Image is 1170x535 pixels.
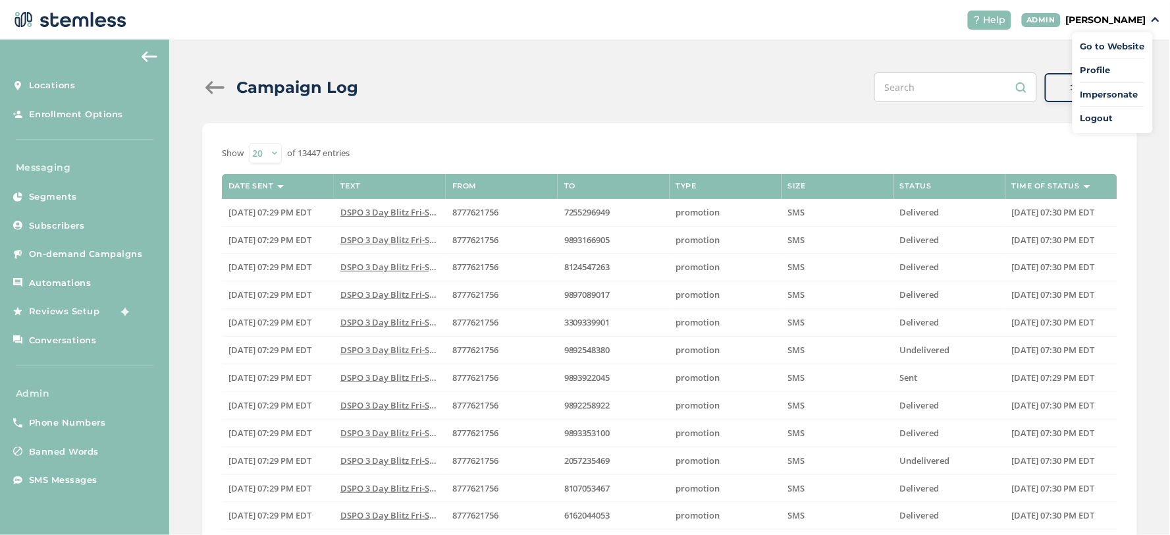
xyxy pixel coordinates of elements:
[452,427,498,439] span: 8777621756
[676,182,697,190] label: Type
[900,316,940,328] span: Delivered
[788,455,805,466] span: SMS
[1080,88,1145,101] span: Impersonate
[452,235,551,246] label: 8777621756
[676,372,775,383] label: promotion
[29,305,100,318] span: Reviews Setup
[788,455,887,466] label: SMS
[676,509,720,521] span: promotion
[676,206,720,218] span: promotion
[1012,483,1111,494] label: 08/21/2025 07:30 PM EDT
[900,509,940,521] span: Delivered
[564,345,663,356] label: 9892548380
[452,289,498,300] span: 8777621756
[29,474,97,487] span: SMS Messages
[452,207,551,218] label: 8777621756
[1080,64,1145,77] a: Profile
[452,234,498,246] span: 8777621756
[29,248,143,261] span: On-demand Campaigns
[452,455,551,466] label: 8777621756
[1012,455,1095,466] span: [DATE] 07:30 PM EDT
[676,400,775,411] label: promotion
[564,482,610,494] span: 8107053467
[1080,40,1145,53] a: Go to Website
[228,261,311,273] span: [DATE] 07:29 PM EDT
[228,289,311,300] span: [DATE] 07:29 PM EDT
[564,317,663,328] label: 3309339901
[564,427,610,439] span: 9893353100
[900,262,999,273] label: Delivered
[788,509,805,521] span: SMS
[788,510,887,521] label: SMS
[1066,13,1146,27] p: [PERSON_NAME]
[1022,13,1061,27] div: ADMIN
[564,455,663,466] label: 2057235469
[340,427,546,439] span: DSPO 3 Day Blitz Fri-Sun: Spend $50 get $10 off, $...
[287,147,350,160] label: of 13447 entries
[788,207,887,218] label: SMS
[788,316,805,328] span: SMS
[222,147,244,160] label: Show
[228,482,311,494] span: [DATE] 07:29 PM EDT
[452,261,498,273] span: 8777621756
[676,261,720,273] span: promotion
[1012,316,1095,328] span: [DATE] 07:30 PM EDT
[676,316,720,328] span: promotion
[676,344,720,356] span: promotion
[228,372,311,383] span: [DATE] 07:29 PM EDT
[228,427,311,439] span: [DATE] 07:29 PM EDT
[788,427,805,439] span: SMS
[452,483,551,494] label: 8777621756
[452,482,498,494] span: 8777621756
[900,455,950,466] span: Undelivered
[452,399,498,411] span: 8777621756
[564,289,663,300] label: 9897089017
[788,483,887,494] label: SMS
[900,235,999,246] label: Delivered
[340,316,546,328] span: DSPO 3 Day Blitz Fri-Sun: Spend $50 get $10 off, $...
[1012,372,1095,383] span: [DATE] 07:29 PM EDT
[228,399,311,411] span: [DATE] 07:29 PM EDT
[228,344,311,356] span: [DATE] 07:29 PM EDT
[564,207,663,218] label: 7255296949
[874,72,1037,102] input: Search
[228,510,327,521] label: 08/21/2025 07:29 PM EDT
[900,510,999,521] label: Delivered
[676,455,775,466] label: promotion
[676,510,775,521] label: promotion
[788,399,805,411] span: SMS
[452,455,498,466] span: 8777621756
[564,509,610,521] span: 6162044053
[1012,235,1111,246] label: 08/21/2025 07:30 PM EDT
[340,510,439,521] label: DSPO 3 Day Blitz Fri-Sun: Spend $50 get $10 off, $...
[788,317,887,328] label: SMS
[1012,372,1111,383] label: 08/21/2025 07:29 PM EDT
[564,289,610,300] span: 9897089017
[452,372,551,383] label: 8777621756
[1012,399,1095,411] span: [DATE] 07:30 PM EDT
[452,510,551,521] label: 8777621756
[788,428,887,439] label: SMS
[900,428,999,439] label: Delivered
[340,207,439,218] label: DSPO 3 Day Blitz Fri-Sun: Spend $50 get $10 off, $...
[340,235,439,246] label: DSPO 3 Day Blitz Fri-Sun: Spend $50 get $10 off, $...
[900,261,940,273] span: Delivered
[564,372,663,383] label: 9893922045
[900,372,999,383] label: Sent
[788,482,805,494] span: SMS
[228,262,327,273] label: 08/21/2025 07:29 PM EDT
[228,428,327,439] label: 08/21/2025 07:29 PM EDT
[788,206,805,218] span: SMS
[564,316,610,328] span: 3309339901
[900,344,950,356] span: Undelivered
[1012,289,1111,300] label: 08/21/2025 07:30 PM EDT
[340,428,439,439] label: DSPO 3 Day Blitz Fri-Sun: Spend $50 get $10 off, $...
[1012,427,1095,439] span: [DATE] 07:30 PM EDT
[900,482,940,494] span: Delivered
[564,344,610,356] span: 9892548380
[1012,207,1111,218] label: 08/21/2025 07:30 PM EDT
[788,400,887,411] label: SMS
[1012,262,1111,273] label: 08/21/2025 07:30 PM EDT
[228,345,327,356] label: 08/21/2025 07:29 PM EDT
[676,482,720,494] span: promotion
